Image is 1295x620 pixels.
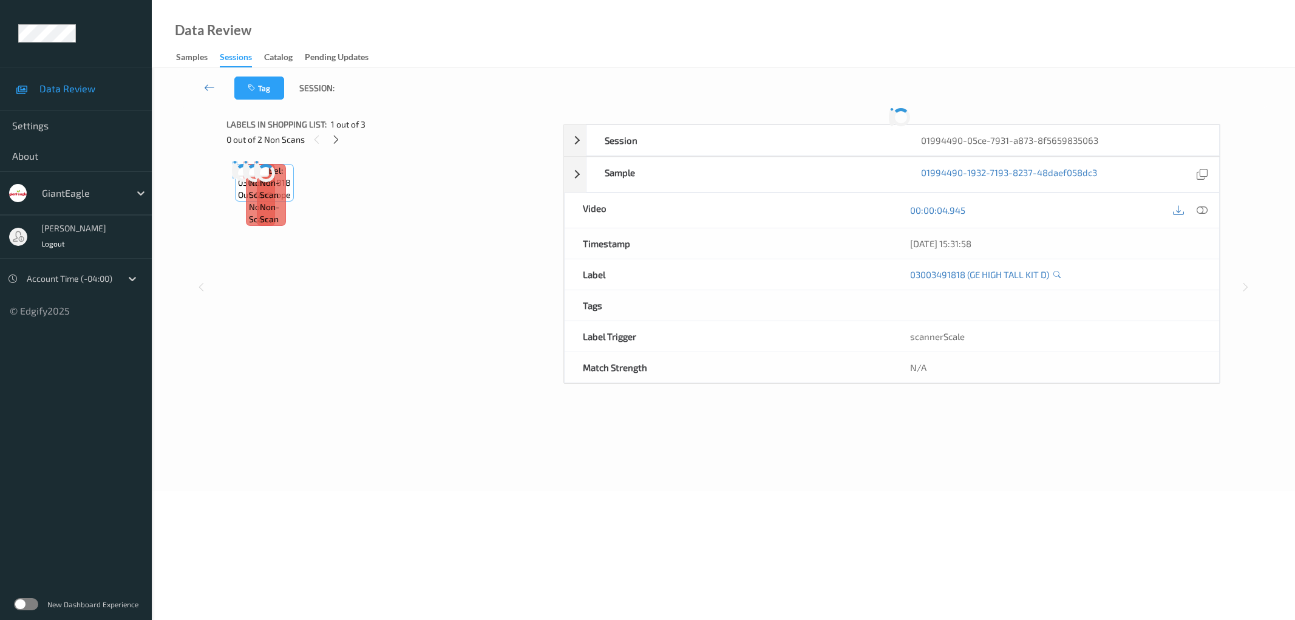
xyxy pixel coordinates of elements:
span: Session: [299,82,335,94]
div: Data Review [175,24,251,36]
div: Pending Updates [305,51,369,66]
a: 00:00:04.945 [910,204,965,216]
div: Sample01994490-1932-7193-8237-48daef058dc3 [564,157,1220,192]
div: Timestamp [565,228,892,259]
span: non-scan [260,201,283,225]
div: Sessions [220,51,252,67]
span: Label: Non-Scan [260,165,283,201]
span: non-scan [249,201,272,225]
a: Samples [176,49,220,66]
div: Catalog [264,51,293,66]
div: Label Trigger [565,321,892,352]
button: Tag [234,77,284,100]
div: Session01994490-05ce-7931-a873-8f5659835063 [564,124,1220,156]
div: N/A [892,352,1219,383]
div: Sample [586,157,903,192]
span: Labels in shopping list: [226,118,327,131]
div: 01994490-05ce-7931-a873-8f5659835063 [903,125,1219,155]
a: Catalog [264,49,305,66]
span: 1 out of 3 [331,118,365,131]
a: 01994490-1932-7193-8237-48daef058dc3 [921,166,1097,183]
div: Session [586,125,903,155]
span: Label: Non-Scan [249,165,272,201]
div: [DATE] 15:31:58 [910,237,1201,250]
div: Tags [565,290,892,321]
div: scannerScale [892,321,1219,352]
div: Label [565,259,892,290]
a: Pending Updates [305,49,381,66]
span: out-of-scope [238,189,291,201]
a: Sessions [220,49,264,67]
div: 0 out of 2 Non Scans [226,132,555,147]
a: 03003491818 (GE HIGH TALL KIT D) [910,268,1049,281]
div: Samples [176,51,208,66]
div: Video [565,193,892,228]
div: Match Strength [565,352,892,383]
